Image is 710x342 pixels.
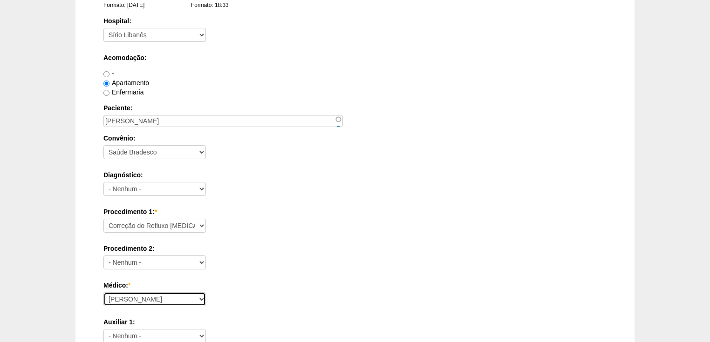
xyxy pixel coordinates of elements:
label: Auxiliar 1: [103,317,607,327]
label: Convênio: [103,134,607,143]
label: Apartamento [103,79,149,87]
input: - [103,71,109,77]
input: Apartamento [103,80,109,87]
div: Formato: 18:33 [191,0,240,10]
label: Procedimento 1: [103,207,607,216]
input: Enfermaria [103,90,109,96]
label: Diagnóstico: [103,170,607,180]
label: Acomodação: [103,53,607,62]
span: Este campo é obrigatório. [155,208,157,215]
div: Formato: [DATE] [103,0,191,10]
span: Este campo é obrigatório. [128,282,130,289]
label: Paciente: [103,103,607,113]
label: - [103,70,114,77]
label: Médico: [103,281,607,290]
label: Hospital: [103,16,607,26]
label: Procedimento 2: [103,244,607,253]
label: Enfermaria [103,88,143,96]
